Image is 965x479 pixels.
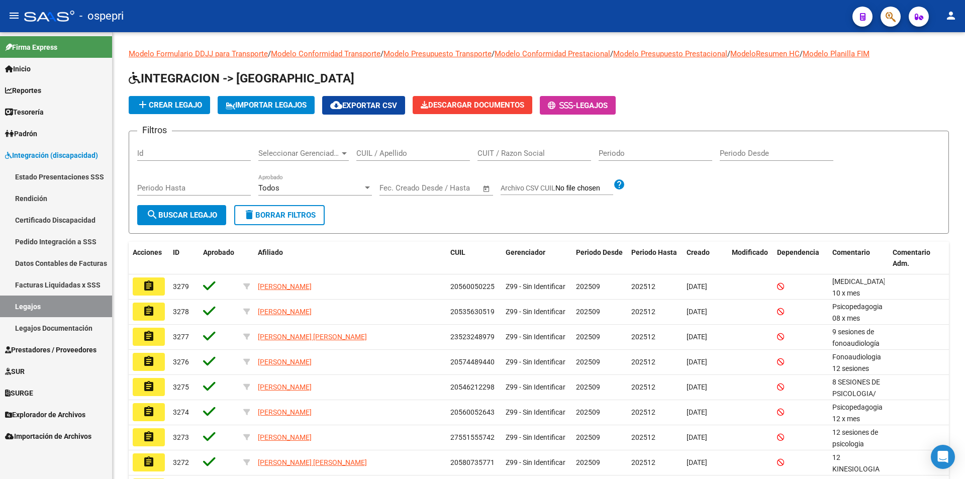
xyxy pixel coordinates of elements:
span: Padrón [5,128,37,139]
mat-icon: help [613,178,625,190]
button: Exportar CSV [322,96,405,115]
span: Inicio [5,63,31,74]
datatable-header-cell: Dependencia [773,242,828,275]
span: Tesorería [5,107,44,118]
button: Buscar Legajo [137,205,226,225]
button: IMPORTAR LEGAJOS [218,96,315,114]
span: 202509 [576,458,600,466]
span: ID [173,248,179,256]
span: Aprobado [203,248,234,256]
span: Prestadores / Proveedores [5,344,96,355]
span: Dependencia [777,248,819,256]
a: Modelo Conformidad Prestacional [495,49,610,58]
mat-icon: assignment [143,355,155,367]
a: Modelo Presupuesto Prestacional [613,49,727,58]
mat-icon: assignment [143,380,155,393]
span: [PERSON_NAME] [258,308,312,316]
span: 202509 [576,358,600,366]
span: 20574489440 [450,358,495,366]
span: 202512 [631,408,655,416]
span: [PERSON_NAME] [258,358,312,366]
span: Creado [687,248,710,256]
datatable-header-cell: Comentario [828,242,889,275]
span: 202509 [576,383,600,391]
span: 202509 [576,308,600,316]
span: [DATE] [687,282,707,291]
span: Modificado [732,248,768,256]
mat-icon: assignment [143,330,155,342]
span: Descargar Documentos [421,101,524,110]
span: Z99 - Sin Identificar [506,383,565,391]
a: Modelo Presupuesto Transporte [383,49,492,58]
span: Psicomotricidad 10 x mes septiembre/diciembre2025 Lic. Capozzo Agustina Psicopedagogia 10 x mes s... [832,277,891,468]
div: Open Intercom Messenger [931,445,955,469]
span: 3275 [173,383,189,391]
span: Explorador de Archivos [5,409,85,420]
span: 23523248979 [450,333,495,341]
span: 20560052643 [450,408,495,416]
span: 3278 [173,308,189,316]
span: 20580735771 [450,458,495,466]
span: 8 SESIONES DE PSICOLOGIA/ RUIZ M FERNANDA/ SEP A DIC 8 SESIONES DE PSICOPEDAGOGIA / CONSTANZA SAE... [832,378,892,477]
span: 3272 [173,458,189,466]
span: Crear Legajo [137,101,202,110]
span: Periodo Hasta [631,248,677,256]
span: - [548,101,576,110]
span: 3279 [173,282,189,291]
span: Z99 - Sin Identificar [506,408,565,416]
span: IMPORTAR LEGAJOS [226,101,307,110]
span: 27551555742 [450,433,495,441]
span: [DATE] [687,333,707,341]
span: 20560050225 [450,282,495,291]
span: Z99 - Sin Identificar [506,282,565,291]
span: [DATE] [687,308,707,316]
span: CUIL [450,248,465,256]
span: SUR [5,366,25,377]
span: 202512 [631,308,655,316]
datatable-header-cell: Periodo Desde [572,242,627,275]
span: Importación de Archivos [5,431,91,442]
span: Psicopedagogia 08 x mes septiembre / diciembre 2025 Lic. Mesplatere Andrea [832,303,902,368]
span: Periodo Desde [576,248,623,256]
datatable-header-cell: CUIL [446,242,502,275]
span: Gerenciador [506,248,545,256]
mat-icon: person [945,10,957,22]
mat-icon: cloud_download [330,99,342,111]
mat-icon: assignment [143,456,155,468]
span: 3274 [173,408,189,416]
span: Exportar CSV [330,101,397,110]
span: 202509 [576,282,600,291]
span: Buscar Legajo [146,211,217,220]
span: Z99 - Sin Identificar [506,333,565,341]
mat-icon: assignment [143,431,155,443]
span: 202509 [576,433,600,441]
span: [PERSON_NAME] [258,383,312,391]
span: Todos [258,183,279,193]
datatable-header-cell: Creado [683,242,728,275]
datatable-header-cell: Modificado [728,242,773,275]
span: 202512 [631,458,655,466]
span: 202509 [576,408,600,416]
input: Fecha fin [429,183,478,193]
span: SURGE [5,388,33,399]
span: [PERSON_NAME] [258,282,312,291]
span: Z99 - Sin Identificar [506,433,565,441]
button: Descargar Documentos [413,96,532,114]
span: Fonoaudiologia 12 sesiones septiembre/diciembre 2025 Lic. Castillo Carla [832,353,891,407]
button: Open calendar [481,183,493,195]
span: [PERSON_NAME] [258,408,312,416]
datatable-header-cell: Comentario Adm. [889,242,949,275]
span: Z99 - Sin Identificar [506,458,565,466]
span: 202512 [631,358,655,366]
input: Fecha inicio [379,183,420,193]
span: [PERSON_NAME] [PERSON_NAME] [258,458,367,466]
span: Z99 - Sin Identificar [506,308,565,316]
mat-icon: assignment [143,280,155,292]
a: Modelo Formulario DDJJ para Transporte [129,49,268,58]
datatable-header-cell: Acciones [129,242,169,275]
span: 20546212298 [450,383,495,391]
span: Comentario Adm. [893,248,930,268]
span: 9 sesiones de fonoaudiología CARDOSO ROMINA/ Sep a dic [832,328,889,370]
span: Z99 - Sin Identificar [506,358,565,366]
button: Crear Legajo [129,96,210,114]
